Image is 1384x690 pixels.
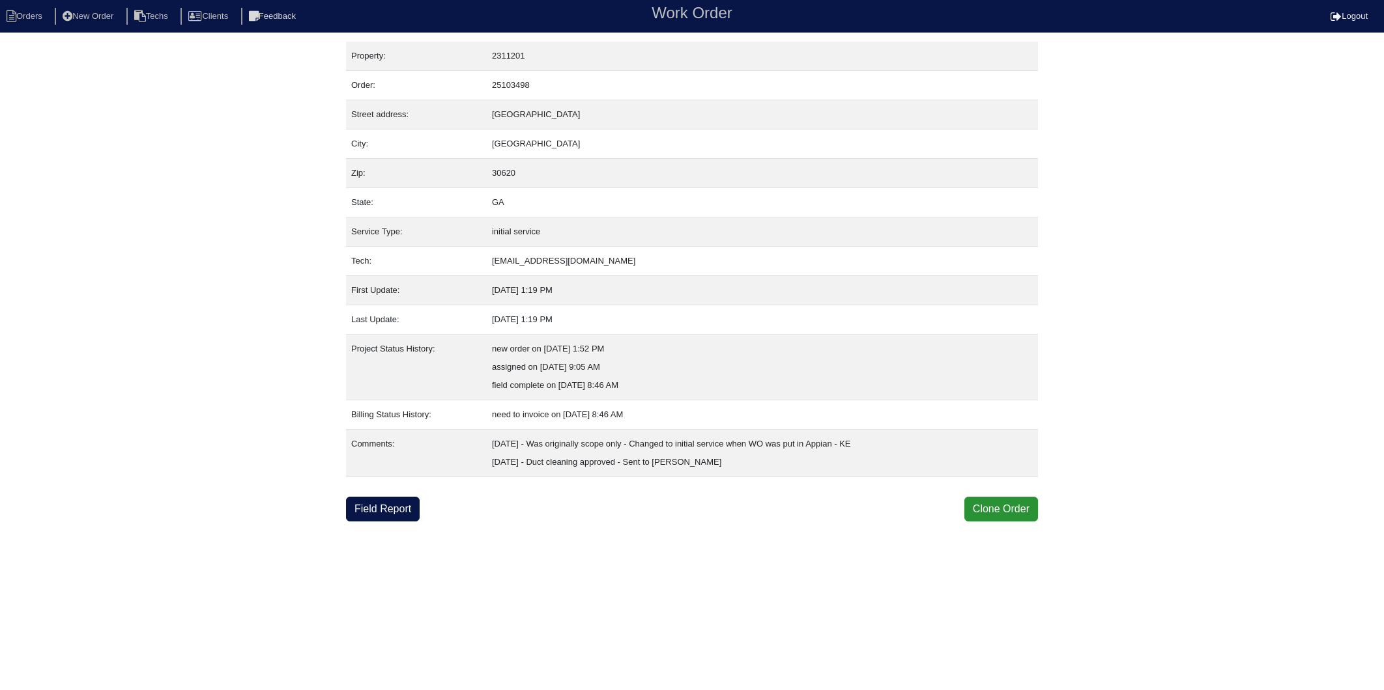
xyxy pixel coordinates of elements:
button: Clone Order [964,497,1038,521]
td: First Update: [346,276,487,305]
td: Last Update: [346,305,487,335]
div: need to invoice on [DATE] 8:46 AM [492,406,1033,424]
a: Logout [1331,11,1368,21]
li: Techs [126,8,179,25]
td: [DATE] 1:19 PM [487,305,1038,335]
td: 25103498 [487,71,1038,100]
td: [DATE] - Was originally scope only - Changed to initial service when WO was put in Appian - KE [D... [487,430,1038,477]
a: New Order [55,11,124,21]
td: [EMAIL_ADDRESS][DOMAIN_NAME] [487,247,1038,276]
li: Clients [180,8,238,25]
td: Service Type: [346,217,487,247]
a: Field Report [346,497,420,521]
td: Order: [346,71,487,100]
td: [GEOGRAPHIC_DATA] [487,100,1038,130]
td: Tech: [346,247,487,276]
td: initial service [487,217,1038,247]
div: assigned on [DATE] 9:05 AM [492,358,1033,376]
td: Street address: [346,100,487,130]
a: Techs [126,11,179,21]
td: [GEOGRAPHIC_DATA] [487,130,1038,159]
td: 2311201 [487,42,1038,71]
td: Billing Status History: [346,400,487,430]
li: Feedback [241,8,306,25]
div: new order on [DATE] 1:52 PM [492,340,1033,358]
td: [DATE] 1:19 PM [487,276,1038,305]
td: 30620 [487,159,1038,188]
td: State: [346,188,487,217]
td: City: [346,130,487,159]
li: New Order [55,8,124,25]
td: Project Status History: [346,335,487,400]
td: Property: [346,42,487,71]
td: Zip: [346,159,487,188]
td: Comments: [346,430,487,477]
td: GA [487,188,1038,217]
a: Clients [180,11,238,21]
div: field complete on [DATE] 8:46 AM [492,376,1033,394]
